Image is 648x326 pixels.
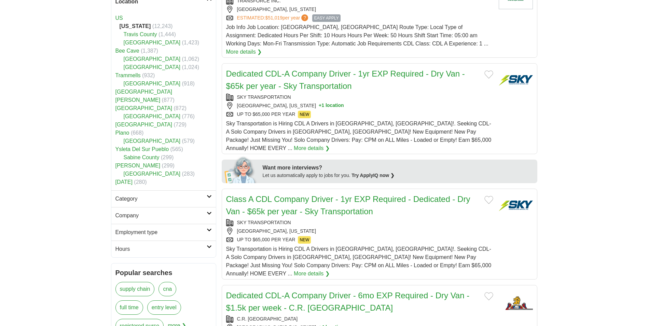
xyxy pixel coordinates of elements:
div: Let us automatically apply to jobs for you. [263,172,533,179]
div: UP TO $65,000 PER YEAR [226,111,493,118]
a: [GEOGRAPHIC_DATA] [124,81,181,86]
a: Category [111,190,216,207]
a: US [115,15,123,21]
button: Add to favorite jobs [484,70,493,79]
a: [PERSON_NAME] [115,163,161,168]
span: (1,387) [141,48,158,54]
span: (776) [182,113,195,119]
span: (283) [182,171,195,177]
span: (918) [182,81,195,86]
span: (668) [131,130,143,136]
h2: Popular searches [115,268,212,278]
a: Bee Cave [115,48,139,54]
a: Sabine County [124,154,160,160]
h2: Employment type [115,228,207,236]
img: C.R. England logo [499,289,533,315]
span: NEW [298,236,311,244]
span: (872) [174,105,187,111]
a: Employment type [111,224,216,241]
span: (729) [174,122,187,127]
a: SKY TRANSPORTATION [237,220,291,225]
a: More details ❯ [226,48,262,56]
span: (877) [162,97,175,103]
img: Sky Transportation logo [499,193,533,219]
span: (12,243) [152,23,173,29]
a: [DATE] [115,179,133,185]
span: $51,019 [265,15,282,21]
a: full time [115,300,143,315]
a: Trammells [115,72,141,78]
a: supply chain [115,282,155,296]
a: [GEOGRAPHIC_DATA] [124,113,181,119]
button: Add to favorite jobs [484,196,493,204]
span: Sky Transportation is Hiring CDL A Drivers in [GEOGRAPHIC_DATA], [GEOGRAPHIC_DATA]!. Seeking CDL-... [226,246,492,276]
span: (1,444) [158,31,176,37]
div: UP TO $65,000 PER YEAR [226,236,493,244]
span: Sky Transportation is Hiring CDL A Drivers in [GEOGRAPHIC_DATA], [GEOGRAPHIC_DATA]!. Seeking CDL-... [226,121,492,151]
h2: Hours [115,245,207,253]
img: apply-iq-scientist.png [224,156,258,183]
button: +1 location [319,102,344,109]
img: Sky Transportation logo [499,68,533,93]
h2: Company [115,212,207,220]
span: (579) [182,138,195,144]
span: (932) [142,72,155,78]
h2: Category [115,195,207,203]
a: Class A CDL Company Driver - 1yr EXP Required - Dedicated - Dry Van - $65k per year - Sky Transpo... [226,194,470,216]
span: (1,062) [182,56,199,62]
a: [GEOGRAPHIC_DATA] [115,122,173,127]
a: entry level [147,300,181,315]
a: [GEOGRAPHIC_DATA][PERSON_NAME] [115,89,173,103]
a: Travis County [124,31,157,37]
span: NEW [298,111,311,118]
span: EASY APPLY [312,14,340,22]
a: [GEOGRAPHIC_DATA] [124,56,181,62]
a: [GEOGRAPHIC_DATA] [115,105,173,111]
div: [GEOGRAPHIC_DATA], [US_STATE] [226,102,493,109]
span: (1,423) [182,40,199,45]
span: Job Info Job Location: [GEOGRAPHIC_DATA], [GEOGRAPHIC_DATA] Route Type: Local Type of Assignment:... [226,24,488,46]
div: [GEOGRAPHIC_DATA], [US_STATE] [226,6,493,13]
a: Ysleta Del Sur Pueblo [115,146,169,152]
div: [GEOGRAPHIC_DATA], [US_STATE] [226,228,493,235]
a: More details ❯ [294,144,330,152]
div: Want more interviews? [263,164,533,172]
span: (299) [161,154,174,160]
span: (299) [162,163,175,168]
a: [GEOGRAPHIC_DATA] [124,64,181,70]
span: ? [301,14,308,21]
span: (280) [134,179,147,185]
a: Try ApplyIQ now ❯ [351,173,395,178]
a: [GEOGRAPHIC_DATA] [124,171,181,177]
a: Company [111,207,216,224]
a: [GEOGRAPHIC_DATA] [124,40,181,45]
a: Plano [115,130,129,136]
a: cna [158,282,176,296]
a: ESTIMATED:$51,019per year? [237,14,310,22]
strong: [US_STATE] [120,23,151,29]
button: Add to favorite jobs [484,292,493,300]
span: (1,024) [182,64,199,70]
a: SKY TRANSPORTATION [237,94,291,100]
a: Hours [111,241,216,257]
span: (565) [170,146,183,152]
a: Dedicated CDL-A Company Driver - 6mo EXP Required - Dry Van - $1.5k per week - C.R. [GEOGRAPHIC_D... [226,291,470,312]
a: Dedicated CDL-A Company Driver - 1yr EXP Required - Dry Van - $65k per year - Sky Transportation [226,69,465,91]
a: [GEOGRAPHIC_DATA] [124,138,181,144]
a: More details ❯ [294,270,330,278]
span: + [319,102,321,109]
a: C.R. [GEOGRAPHIC_DATA] [237,316,298,322]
